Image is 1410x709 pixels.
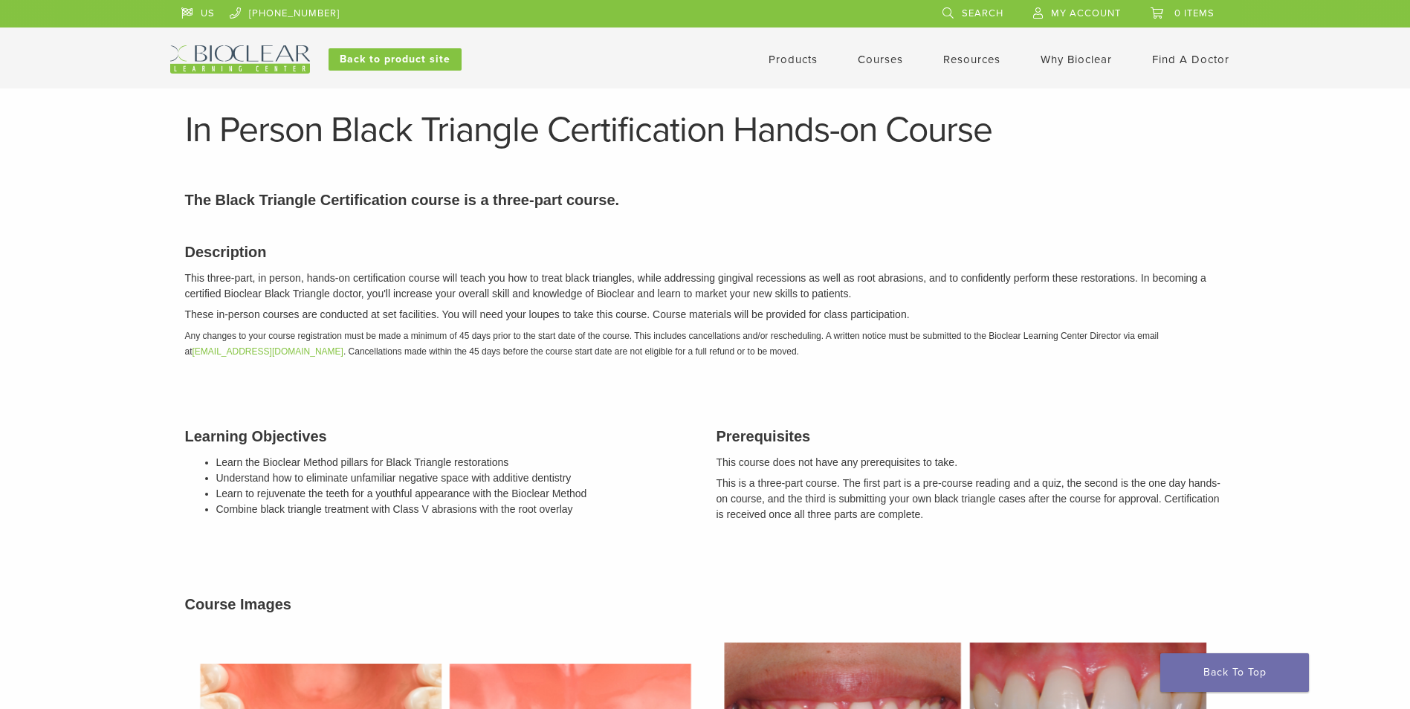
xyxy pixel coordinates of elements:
p: This three-part, in person, hands-on certification course will teach you how to treat black trian... [185,271,1226,302]
h3: Learning Objectives [185,425,694,447]
a: Find A Doctor [1152,53,1229,66]
p: These in-person courses are conducted at set facilities. You will need your loupes to take this c... [185,307,1226,323]
h3: Course Images [185,593,1226,615]
a: Back to product site [329,48,462,71]
a: Why Bioclear [1041,53,1112,66]
a: Products [769,53,818,66]
span: 0 items [1174,7,1215,19]
a: Resources [943,53,1000,66]
img: Bioclear [170,45,310,74]
li: Understand how to eliminate unfamiliar negative space with additive dentistry [216,470,694,486]
span: My Account [1051,7,1121,19]
p: This is a three-part course. The first part is a pre-course reading and a quiz, the second is the... [717,476,1226,522]
a: Courses [858,53,903,66]
a: [EMAIL_ADDRESS][DOMAIN_NAME] [193,346,343,357]
li: Learn the Bioclear Method pillars for Black Triangle restorations [216,455,694,470]
h1: In Person Black Triangle Certification Hands-on Course [185,112,1226,148]
p: This course does not have any prerequisites to take. [717,455,1226,470]
h3: Description [185,241,1226,263]
p: The Black Triangle Certification course is a three-part course. [185,189,1226,211]
a: Back To Top [1160,653,1309,692]
h3: Prerequisites [717,425,1226,447]
span: Search [962,7,1003,19]
li: Learn to rejuvenate the teeth for a youthful appearance with the Bioclear Method [216,486,694,502]
em: Any changes to your course registration must be made a minimum of 45 days prior to the start date... [185,331,1159,357]
li: Combine black triangle treatment with Class V abrasions with the root overlay [216,502,694,517]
